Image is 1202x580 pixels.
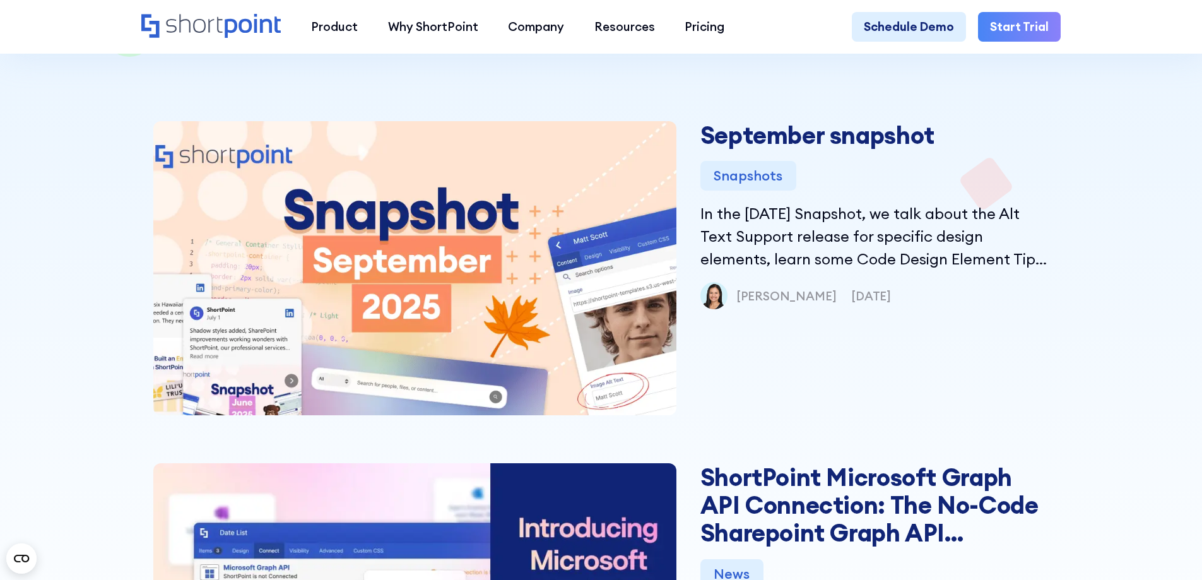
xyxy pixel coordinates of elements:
[700,161,796,191] div: Snapshots
[579,12,670,42] a: Resources
[373,12,493,42] a: Why ShortPoint
[594,18,655,36] div: Resources
[311,18,358,36] div: Product
[141,14,281,40] a: Home
[851,287,891,305] p: [DATE]
[700,463,1049,547] a: ShortPoint Microsoft Graph API Connection: The No-Code Sharepoint Graph API Integration You'll Love
[296,12,373,42] a: Product
[700,120,934,150] a: September snapshot
[6,543,37,574] button: Open CMP widget
[978,12,1061,42] a: Start Trial
[388,18,478,36] div: Why ShortPoint
[685,18,724,36] div: Pricing
[700,203,1049,270] p: In the [DATE] Snapshot, we talk about the Alt Text Support release for specific design elements, ...
[736,287,837,305] p: [PERSON_NAME]
[975,434,1202,580] iframe: Chat Widget
[852,12,966,42] a: Schedule Demo
[508,18,564,36] div: Company
[493,12,579,42] a: Company
[670,12,740,42] a: Pricing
